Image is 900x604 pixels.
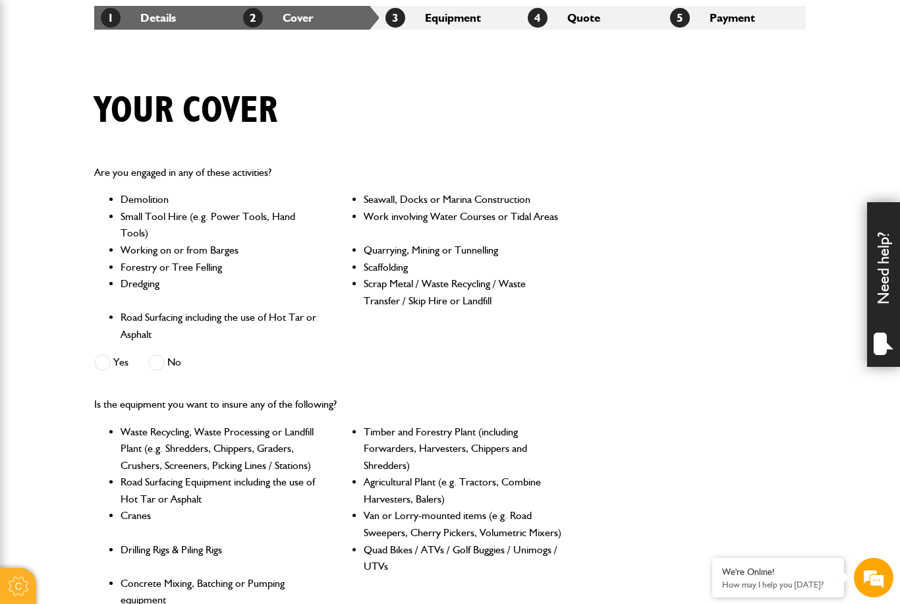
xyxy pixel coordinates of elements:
[385,8,405,28] span: 3
[379,6,521,30] li: Equipment
[867,202,900,367] div: Need help?
[121,275,320,309] li: Dredging
[663,6,806,30] li: Payment
[364,275,563,309] li: Scrap Metal / Waste Recycling / Waste Transfer / Skip Hire or Landfill
[364,259,563,276] li: Scaffolding
[121,309,320,343] li: Road Surfacing including the use of Hot Tar or Asphalt
[121,424,320,474] li: Waste Recycling, Waste Processing or Landfill Plant (e.g. Shredders, Chippers, Graders, Crushers,...
[94,396,562,413] p: Is the equipment you want to insure any of the following?
[121,474,320,507] li: Road Surfacing Equipment including the use of Hot Tar or Asphalt
[121,191,320,208] li: Demolition
[121,541,320,575] li: Drilling Rigs & Piling Rigs
[364,208,563,242] li: Work involving Water Courses or Tidal Areas
[528,8,548,28] span: 4
[94,164,562,181] p: Are you engaged in any of these activities?
[364,541,563,575] li: Quad Bikes / ATVs / Golf Buggies / Unimogs / UTVs
[121,507,320,541] li: Cranes
[364,424,563,474] li: Timber and Forestry Plant (including Forwarders, Harvesters, Chippers and Shredders)
[722,566,834,578] div: We're Online!
[243,8,263,28] span: 2
[101,11,176,24] a: 1Details
[121,259,320,276] li: Forestry or Tree Felling
[722,580,834,590] p: How may I help you today?
[148,354,181,371] label: No
[94,89,277,133] h1: Your cover
[364,507,563,541] li: Van or Lorry-mounted items (e.g. Road Sweepers, Cherry Pickers, Volumetric Mixers)
[364,242,563,259] li: Quarrying, Mining or Tunnelling
[94,354,128,371] label: Yes
[364,474,563,507] li: Agricultural Plant (e.g. Tractors, Combine Harvesters, Balers)
[237,6,379,30] li: Cover
[121,208,320,242] li: Small Tool Hire (e.g. Power Tools, Hand Tools)
[364,191,563,208] li: Seawall, Docks or Marina Construction
[521,6,663,30] li: Quote
[670,8,690,28] span: 5
[101,8,121,28] span: 1
[121,242,320,259] li: Working on or from Barges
